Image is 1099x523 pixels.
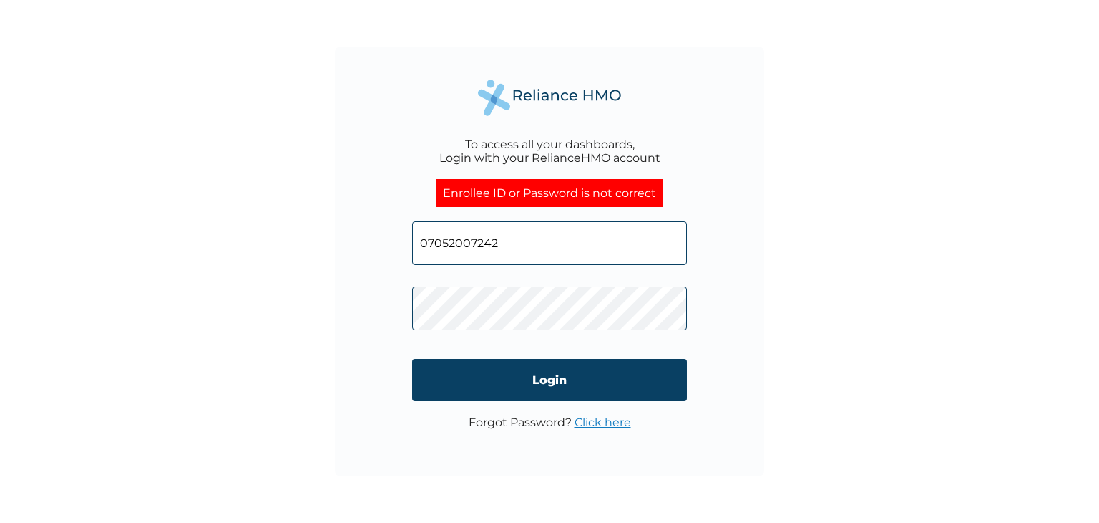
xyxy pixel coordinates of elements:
[478,80,621,116] img: Reliance Health's Logo
[412,221,687,265] input: Email address or HMO ID
[575,416,631,429] a: Click here
[412,359,687,401] input: Login
[436,179,663,207] div: Enrollee ID or Password is not correct
[439,138,660,165] div: To access all your dashboards, Login with your RelianceHMO account
[469,416,631,429] p: Forgot Password?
